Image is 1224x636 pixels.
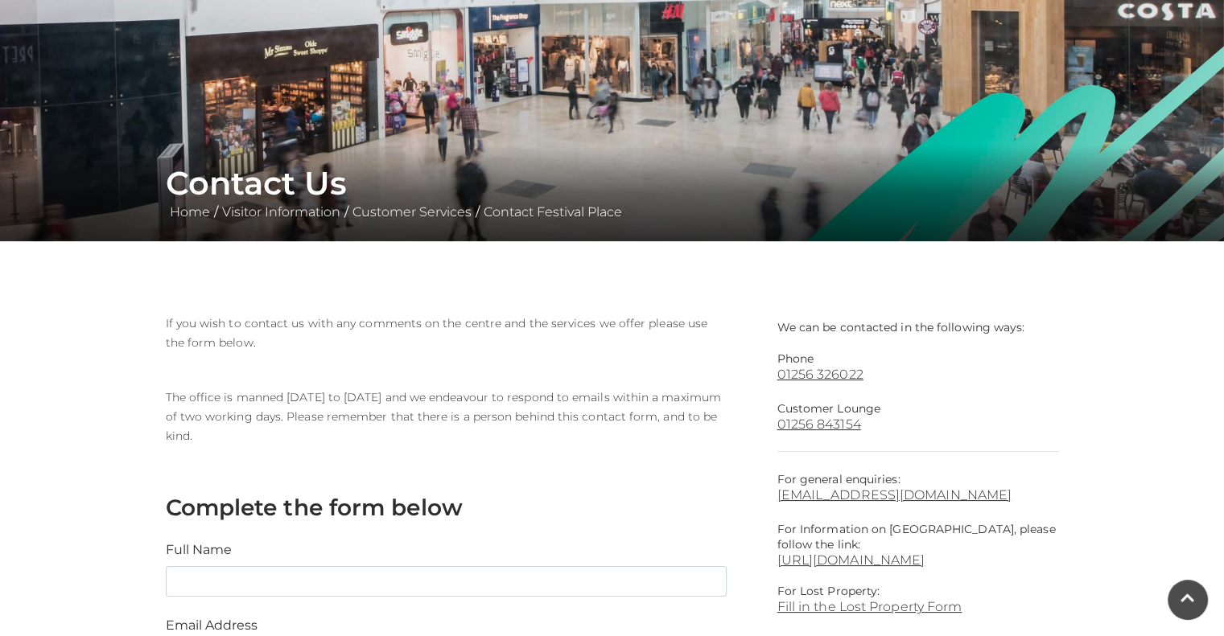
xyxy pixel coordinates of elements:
[777,552,925,568] a: [URL][DOMAIN_NAME]
[777,367,1059,382] a: 01256 326022
[154,164,1071,222] div: / / /
[166,204,214,220] a: Home
[166,314,727,352] p: If you wish to contact us with any comments on the centre and the services we offer please use th...
[777,522,1059,552] p: For Information on [GEOGRAPHIC_DATA], please follow the link:
[166,494,727,521] h3: Complete the form below
[777,487,1059,503] a: [EMAIL_ADDRESS][DOMAIN_NAME]
[480,204,626,220] a: Contact Festival Place
[777,472,1059,503] p: For general enquiries:
[777,401,1059,416] p: Customer Lounge
[777,416,1059,432] a: 01256 843154
[777,584,1059,599] p: For Lost Property:
[348,204,476,220] a: Customer Services
[777,599,1059,614] a: Fill in the Lost Property Form
[166,164,1059,203] h1: Contact Us
[777,351,1059,367] p: Phone
[166,616,258,635] label: Email Address
[166,540,232,560] label: Full Name
[166,388,727,445] p: The office is manned [DATE] to [DATE] and we endeavour to respond to emails within a maximum of t...
[777,314,1059,335] p: We can be contacted in the following ways:
[218,204,344,220] a: Visitor Information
